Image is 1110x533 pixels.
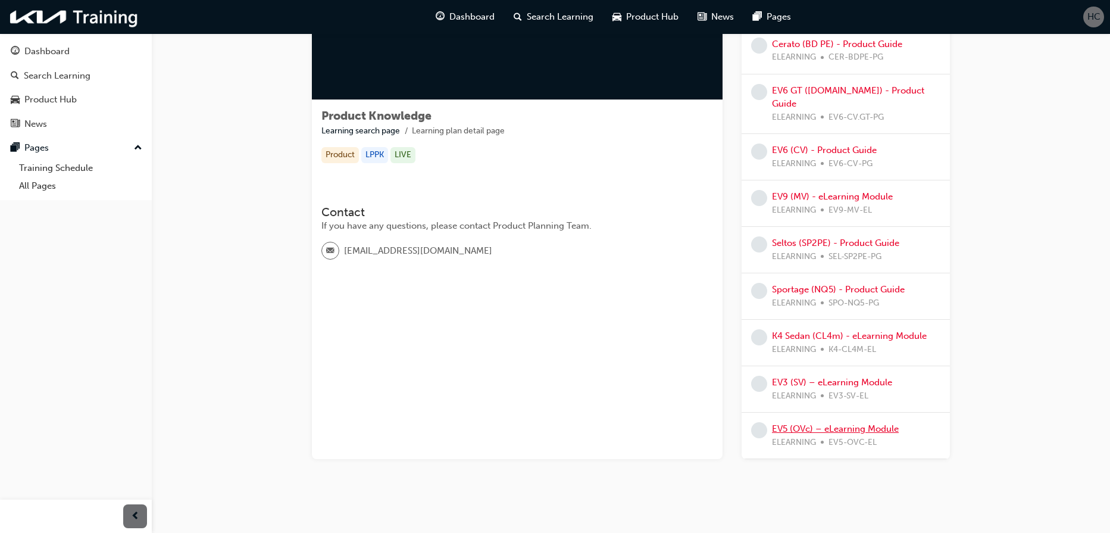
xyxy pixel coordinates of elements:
[772,297,816,310] span: ELEARNING
[772,331,927,341] a: K4 Sedan (CL4m) - eLearning Module
[11,46,20,57] span: guage-icon
[326,244,334,259] span: email-icon
[772,191,893,202] a: EV9 (MV) - eLearning Module
[743,5,801,29] a: pages-iconPages
[828,343,876,357] span: K4-CL4M-EL
[626,10,678,24] span: Product Hub
[5,113,147,135] a: News
[711,10,734,24] span: News
[751,422,767,438] span: learningRecordVerb_NONE-icon
[688,5,743,29] a: news-iconNews
[828,111,884,124] span: EV6-CV.GT-PG
[828,51,883,64] span: CER-BDPE-PG
[5,137,147,159] button: Pages
[11,71,19,82] span: search-icon
[612,10,621,24] span: car-icon
[6,5,143,29] img: kia-training
[772,111,816,124] span: ELEARNING
[24,45,70,58] div: Dashboard
[828,157,873,171] span: EV6-CV-PG
[1083,7,1104,27] button: HC
[131,509,140,524] span: prev-icon
[753,10,762,24] span: pages-icon
[751,283,767,299] span: learningRecordVerb_NONE-icon
[321,219,713,233] div: If you have any questions, please contact Product Planning Team.
[514,10,522,24] span: search-icon
[321,109,432,123] span: Product Knowledge
[436,10,445,24] span: guage-icon
[772,284,905,295] a: Sportage (NQ5) - Product Guide
[24,69,90,83] div: Search Learning
[751,236,767,253] span: learningRecordVerb_NONE-icon
[772,343,816,357] span: ELEARNING
[772,250,816,264] span: ELEARNING
[772,389,816,403] span: ELEARNING
[321,205,713,219] h3: Contact
[698,10,706,24] span: news-icon
[361,147,388,163] div: LPPK
[772,238,899,248] a: Seltos (SP2PE) - Product Guide
[1087,10,1100,24] span: HC
[828,436,877,450] span: EV5-OVC-EL
[828,250,881,264] span: SEL-SP2PE-PG
[134,141,142,156] span: up-icon
[24,93,77,107] div: Product Hub
[504,5,603,29] a: search-iconSearch Learning
[5,89,147,111] a: Product Hub
[321,147,359,163] div: Product
[751,376,767,392] span: learningRecordVerb_NONE-icon
[772,436,816,450] span: ELEARNING
[772,204,816,217] span: ELEARNING
[426,5,504,29] a: guage-iconDashboard
[11,119,20,130] span: news-icon
[24,141,49,155] div: Pages
[772,39,902,49] a: Cerato (BD PE) - Product Guide
[11,143,20,154] span: pages-icon
[751,329,767,345] span: learningRecordVerb_NONE-icon
[5,38,147,137] button: DashboardSearch LearningProduct HubNews
[751,38,767,54] span: learningRecordVerb_NONE-icon
[603,5,688,29] a: car-iconProduct Hub
[828,389,868,403] span: EV3-SV-EL
[527,10,593,24] span: Search Learning
[828,204,872,217] span: EV9-MV-EL
[449,10,495,24] span: Dashboard
[14,177,147,195] a: All Pages
[24,117,47,131] div: News
[772,377,892,388] a: EV3 (SV) – eLearning Module
[5,65,147,87] a: Search Learning
[751,144,767,160] span: learningRecordVerb_NONE-icon
[14,159,147,177] a: Training Schedule
[772,145,877,155] a: EV6 (CV) - Product Guide
[828,297,879,310] span: SPO-NQ5-PG
[321,126,400,136] a: Learning search page
[751,84,767,100] span: learningRecordVerb_NONE-icon
[772,157,816,171] span: ELEARNING
[767,10,791,24] span: Pages
[751,190,767,206] span: learningRecordVerb_NONE-icon
[412,124,505,138] li: Learning plan detail page
[11,95,20,105] span: car-icon
[772,85,924,110] a: EV6 GT ([DOMAIN_NAME]) - Product Guide
[772,51,816,64] span: ELEARNING
[390,147,415,163] div: LIVE
[344,244,492,258] span: [EMAIL_ADDRESS][DOMAIN_NAME]
[772,423,899,434] a: EV5 (OVc) – eLearning Module
[5,40,147,63] a: Dashboard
